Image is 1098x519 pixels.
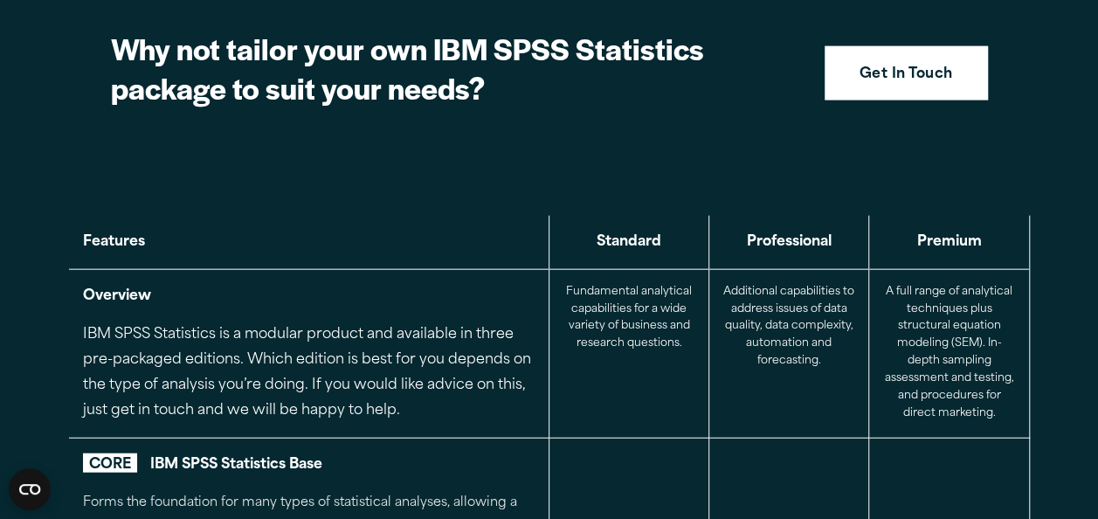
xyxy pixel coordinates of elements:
p: IBM SPSS Statistics is a modular product and available in three pre-packaged editions. Which edit... [83,322,535,423]
th: Features [69,216,549,269]
th: Premium [869,216,1029,269]
button: Open CMP widget [9,468,51,510]
p: Additional capabilities to address issues of data quality, data complexity, automation and foreca... [723,284,854,370]
p: IBM SPSS Statistics Base [83,453,535,478]
a: Get In Touch [825,46,988,100]
th: Professional [709,216,869,269]
p: Fundamental analytical capabilities for a wide variety of business and research questions. [563,284,694,353]
span: CORE [83,453,137,473]
th: Standard [549,216,708,269]
p: Overview [83,284,535,309]
h2: Why not tailor your own IBM SPSS Statistics package to suit your needs? [111,29,722,107]
p: A full range of analytical techniques plus structural equation modeling (SEM). In-depth sampling ... [883,284,1014,423]
strong: Get In Touch [860,64,953,86]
